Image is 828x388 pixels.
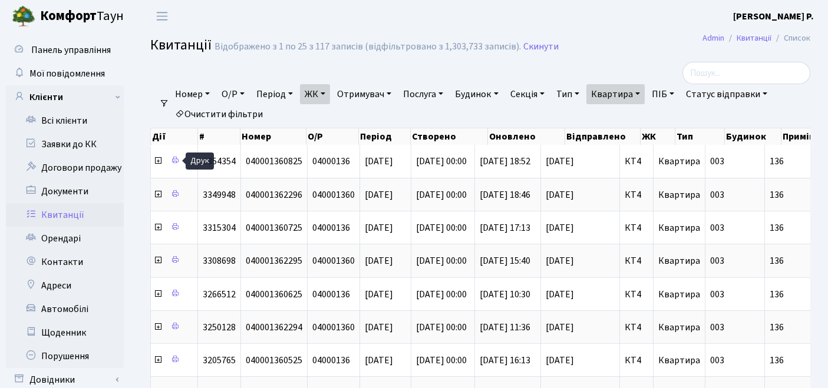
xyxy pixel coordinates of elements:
span: 040001360 [312,321,355,334]
div: Відображено з 1 по 25 з 117 записів (відфільтровано з 1,303,733 записів). [215,41,521,52]
a: Період [252,84,298,104]
a: Всі клієнти [6,109,124,132]
span: 003 [710,321,724,334]
a: Послуга [398,84,448,104]
b: [PERSON_NAME] Р. [733,10,814,23]
span: Квартира [658,155,700,168]
li: Список [771,32,810,45]
span: 3349948 [203,188,236,201]
nav: breadcrumb [685,26,828,51]
a: Клієнти [6,85,124,109]
span: 040001362296 [246,188,302,201]
span: 3266512 [203,288,236,301]
th: Створено [411,128,488,145]
a: Щоденник [6,321,124,344]
th: Тип [675,128,725,145]
a: Орендарі [6,227,124,250]
span: 040001362294 [246,321,302,334]
a: ПІБ [647,84,679,104]
a: Отримувач [332,84,396,104]
span: [DATE] 15:40 [480,254,530,267]
a: Заявки до КК [6,132,124,156]
span: КТ4 [625,256,648,266]
span: 3308698 [203,254,236,267]
th: ЖК [641,128,676,145]
span: 04000136 [312,221,350,234]
span: [DATE] 00:00 [416,188,467,201]
a: Будинок [450,84,503,104]
a: Статус відправки [681,84,772,104]
span: 040001360825 [246,155,302,168]
span: Квартира [658,354,700,367]
span: [DATE] [365,155,393,168]
span: [DATE] [365,221,393,234]
span: 040001360 [312,188,355,201]
span: [DATE] [365,254,393,267]
span: Квартира [658,288,700,301]
a: Порушення [6,344,124,368]
a: [PERSON_NAME] Р. [733,9,814,24]
span: 3354354 [203,155,236,168]
a: Квитанції [737,32,771,44]
span: 3205765 [203,354,236,367]
span: 04000136 [312,155,350,168]
span: 3250128 [203,321,236,334]
span: КТ4 [625,223,648,233]
th: Номер [240,128,306,145]
span: Мої повідомлення [29,67,105,80]
th: Період [359,128,411,145]
a: Admin [702,32,724,44]
a: О/Р [217,84,249,104]
span: 04000136 [312,354,350,367]
span: Таун [40,6,124,26]
img: logo.png [12,5,35,28]
a: Мої повідомлення [6,62,124,85]
button: Переключити навігацію [147,6,177,26]
a: Документи [6,180,124,203]
span: [DATE] [546,256,615,266]
span: КТ4 [625,190,648,200]
span: 3315304 [203,221,236,234]
span: 040001360525 [246,354,302,367]
a: Тип [552,84,584,104]
span: [DATE] 10:30 [480,288,530,301]
span: [DATE] [365,321,393,334]
b: Комфорт [40,6,97,25]
span: [DATE] 00:00 [416,288,467,301]
a: Договори продажу [6,156,124,180]
div: Друк [186,152,214,170]
span: 04000136 [312,288,350,301]
a: Панель управління [6,38,124,62]
span: 003 [710,188,724,201]
span: [DATE] 00:00 [416,254,467,267]
span: [DATE] [546,190,615,200]
span: [DATE] 00:00 [416,321,467,334]
th: # [198,128,240,145]
th: Дії [151,128,198,145]
span: [DATE] [546,157,615,166]
span: 040001360 [312,254,355,267]
span: [DATE] 11:36 [480,321,530,334]
th: Будинок [725,128,781,145]
span: [DATE] 00:00 [416,354,467,367]
a: Квитанції [6,203,124,227]
a: Адреси [6,274,124,297]
span: [DATE] [365,188,393,201]
span: Квартира [658,321,700,334]
span: КТ4 [625,323,648,332]
span: 003 [710,254,724,267]
span: [DATE] 18:46 [480,188,530,201]
span: [DATE] [546,323,615,332]
span: 040001360625 [246,288,302,301]
a: Очистити фільтри [170,104,268,124]
th: Відправлено [565,128,640,145]
a: Номер [170,84,215,104]
span: 003 [710,354,724,367]
span: Панель управління [31,44,111,57]
a: ЖК [300,84,330,104]
span: [DATE] 00:00 [416,155,467,168]
span: [DATE] [365,288,393,301]
span: [DATE] 17:13 [480,221,530,234]
a: Скинути [523,41,559,52]
span: [DATE] [546,290,615,299]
